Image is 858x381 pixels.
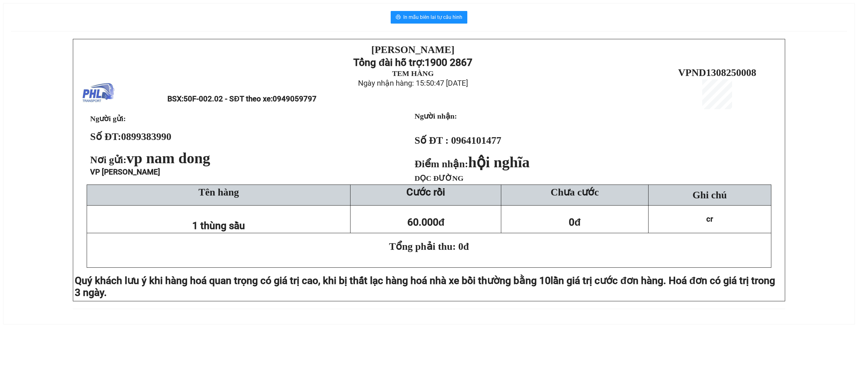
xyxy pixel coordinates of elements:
strong: Tổng đài hỗ trợ: [353,56,425,68]
span: 60.000đ [407,216,445,228]
span: DỌC ĐƯỜNG [415,174,464,182]
span: cr [706,215,713,223]
span: 0899383990 [121,131,171,142]
span: Nơi gửi: [90,154,213,165]
strong: [PERSON_NAME] [371,44,454,55]
strong: Điểm nhận: [415,158,529,169]
span: Ngày nhận hàng: 15:50:47 [DATE] [358,79,468,88]
span: 0949059797 [273,94,317,103]
span: Tổng phải thu: 0đ [389,241,469,252]
span: Quý khách lưu ý khi hàng hoá quan trọng có giá trị cao, khi bị thất lạc hàng hoá nhà xe bồi thườn... [75,275,551,287]
span: In mẫu biên lai tự cấu hình [403,13,462,21]
span: 1 thùng sầu [192,220,245,232]
span: 50F-002.02 - SĐT theo xe: [183,94,316,103]
button: printerIn mẫu biên lai tự cấu hình [391,11,467,24]
span: lần giá trị cước đơn hàng. Hoá đơn có giá trị trong 3 ngày. [75,275,775,298]
strong: Số ĐT: [90,131,171,142]
span: VP [PERSON_NAME] [90,168,160,176]
span: Tên hàng [198,186,239,198]
strong: Cước rồi [406,186,445,198]
strong: Số ĐT : [415,135,448,146]
span: vp nam dong [127,150,210,166]
span: 0đ [569,216,581,228]
span: Người gửi: [90,115,126,123]
span: printer [396,14,401,20]
span: Chưa cước [551,186,599,198]
strong: TEM HÀNG [392,69,434,78]
span: BSX: [167,94,316,103]
strong: Người nhận: [415,112,457,120]
span: hội nghĩa [468,154,530,170]
span: VPND1308250008 [678,67,756,78]
span: 0964101477 [451,135,501,146]
strong: 1900 2867 [425,56,472,68]
img: logo [83,78,114,109]
span: Ghi chú [692,189,727,201]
